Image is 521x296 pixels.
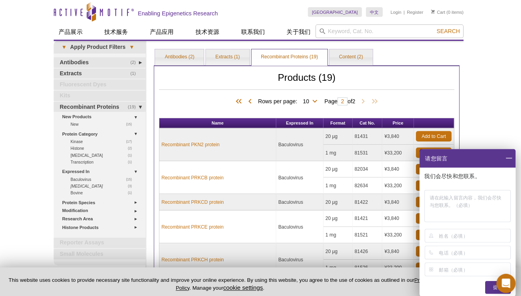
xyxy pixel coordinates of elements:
[104,24,137,39] a: 技术服务
[165,220,226,227] a: Recombinant PRKCE protein
[309,7,362,17] a: [GEOGRAPHIC_DATA]
[278,207,324,239] td: Baculovirus
[59,56,150,67] a: (2)Antibodies
[353,116,382,126] th: Cat No.
[415,194,450,204] a: Add to Cart
[163,116,278,126] th: Name
[159,48,207,64] a: Antibodies (2)
[59,89,150,99] a: Kits
[179,272,430,286] a: Privacy Policy
[382,116,413,126] th: Price
[194,24,227,39] a: 技术资源
[382,255,413,272] td: ¥33,200
[165,252,226,259] a: Recombinant PRKCH protein
[238,24,272,39] a: 联系我们
[436,28,458,34] span: Search
[142,9,220,17] h2: Enabling Epigenetics Research
[438,242,507,255] input: 电话（必填）
[132,100,144,110] span: (19)
[67,203,145,211] a: Modification
[415,210,450,220] a: Add to Cart
[324,116,353,126] th: Format
[278,126,324,158] td: Baculovirus
[130,136,140,143] span: (17)
[321,96,359,104] span: Page of
[165,139,222,146] a: Recombinant PKN2 protein
[390,9,401,15] a: Login
[76,143,140,149] a: (2)Histone
[368,96,379,104] span: Last Page
[353,97,356,103] span: 2
[406,9,422,15] a: Register
[283,24,316,39] a: 关于我们
[430,7,462,17] li: (0 items)
[132,186,140,193] span: (1)
[278,158,324,191] td: Baculovirus
[403,7,404,17] li: |
[316,24,462,37] input: Keyword, Cat. No.
[438,259,507,271] input: 邮箱（必填）
[430,9,444,15] a: Cart
[63,43,75,50] span: ▾
[278,239,324,272] td: Baculovirus
[433,27,461,34] button: Search
[438,225,507,238] input: 姓名（必填）
[353,223,382,239] td: 81521
[324,158,353,175] td: 20 µg
[59,100,150,110] a: (19)Recombinant Proteins
[430,9,434,13] img: Your Cart
[382,175,413,191] td: ¥33,200
[353,175,382,191] td: 82634
[324,255,353,272] td: 1 mg
[165,195,226,202] a: Recombinant PRKCD protein
[76,186,140,193] a: (1)Bovine
[278,191,324,207] td: Baculovirus
[132,180,140,186] span: (3)
[324,207,353,223] td: 20 µg
[353,158,382,175] td: 82034
[415,145,450,155] a: Add to Cart
[67,111,145,119] a: New Products
[76,156,140,163] a: (1)Transcription
[59,245,150,255] a: Small Molecules
[483,276,508,289] div: 提交
[130,173,140,180] span: (15)
[67,211,145,220] a: Research Area
[324,191,353,207] td: 20 µg
[67,220,145,228] a: Histone Products
[248,96,256,104] span: Previous Page
[423,169,510,177] p: 我们会尽快和您联系。
[353,191,382,207] td: 81422
[59,234,150,244] a: Reporter Assays
[253,48,329,64] a: Recombinant Proteins (19)
[324,239,353,255] td: 20 µg
[382,158,413,175] td: ¥3,840
[13,272,432,287] p: This website uses cookies to provide necessary site functionality and improve your online experie...
[209,48,251,64] a: Extracts (1)
[382,239,413,255] td: ¥3,840
[415,129,450,139] a: Add to Cart
[76,119,140,126] a: (15)New
[278,116,324,126] th: Expressed In
[382,223,413,239] td: ¥33,200
[353,207,382,223] td: 81421
[260,95,321,103] span: Rows per page:
[330,48,373,64] a: Content (2)
[76,181,107,185] i: [MEDICAL_DATA]
[415,242,450,252] a: Add to Cart
[132,156,140,163] span: (1)
[353,126,382,142] td: 81431
[324,126,353,142] td: 20 µg
[382,126,413,142] td: ¥3,840
[382,191,413,207] td: ¥3,840
[225,279,264,286] button: cookie settings
[67,165,145,173] a: Expressed In
[163,73,453,88] h2: Products (19)
[165,171,226,178] a: Recombinant PRKCB protein
[353,239,382,255] td: 81426
[353,142,382,158] td: 81531
[59,67,150,78] a: (1)Extracts
[129,43,142,50] span: ▾
[76,149,140,156] a: (1)[MEDICAL_DATA]
[353,255,382,272] td: 81526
